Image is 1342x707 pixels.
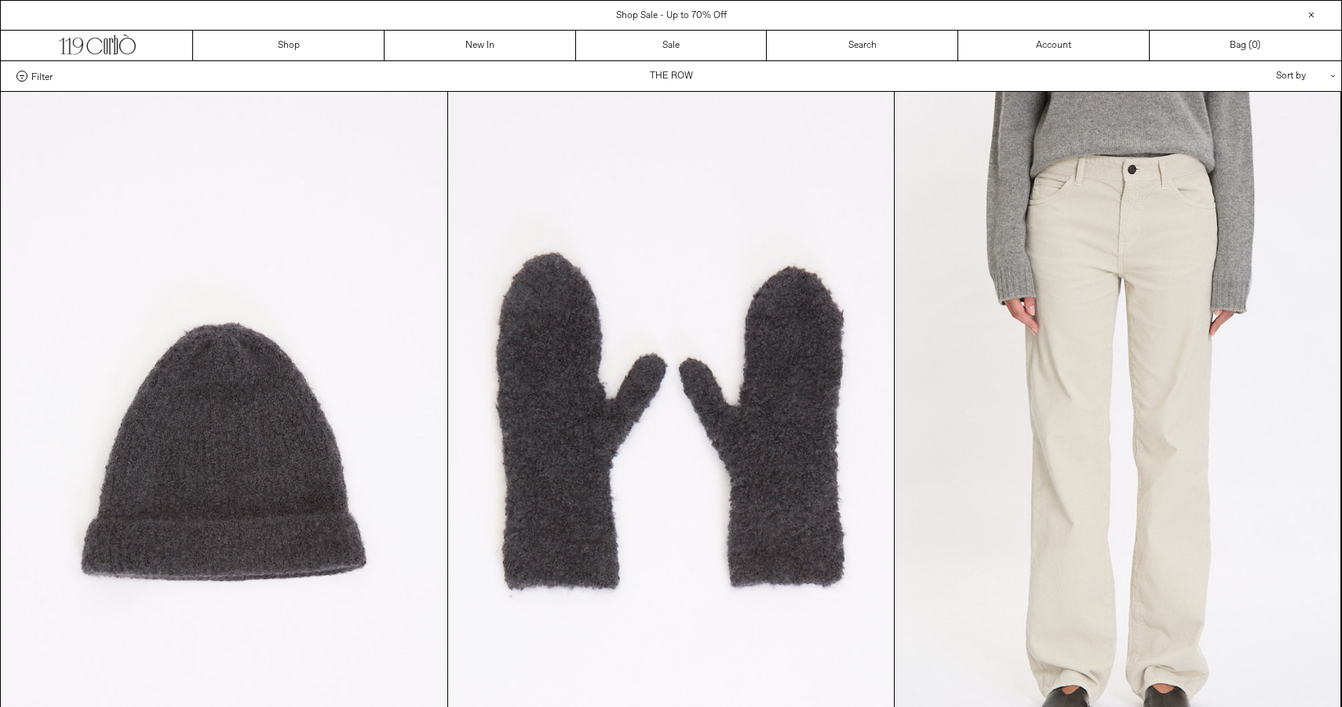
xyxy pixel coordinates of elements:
[767,31,958,60] a: Search
[193,31,385,60] a: Shop
[1150,31,1341,60] a: Bag ()
[576,31,768,60] a: Sale
[1252,39,1257,52] span: 0
[1252,38,1260,53] span: )
[616,9,727,22] a: Shop Sale - Up to 70% Off
[385,31,576,60] a: New In
[958,31,1150,60] a: Account
[1184,61,1326,91] div: Sort by
[31,71,53,82] span: Filter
